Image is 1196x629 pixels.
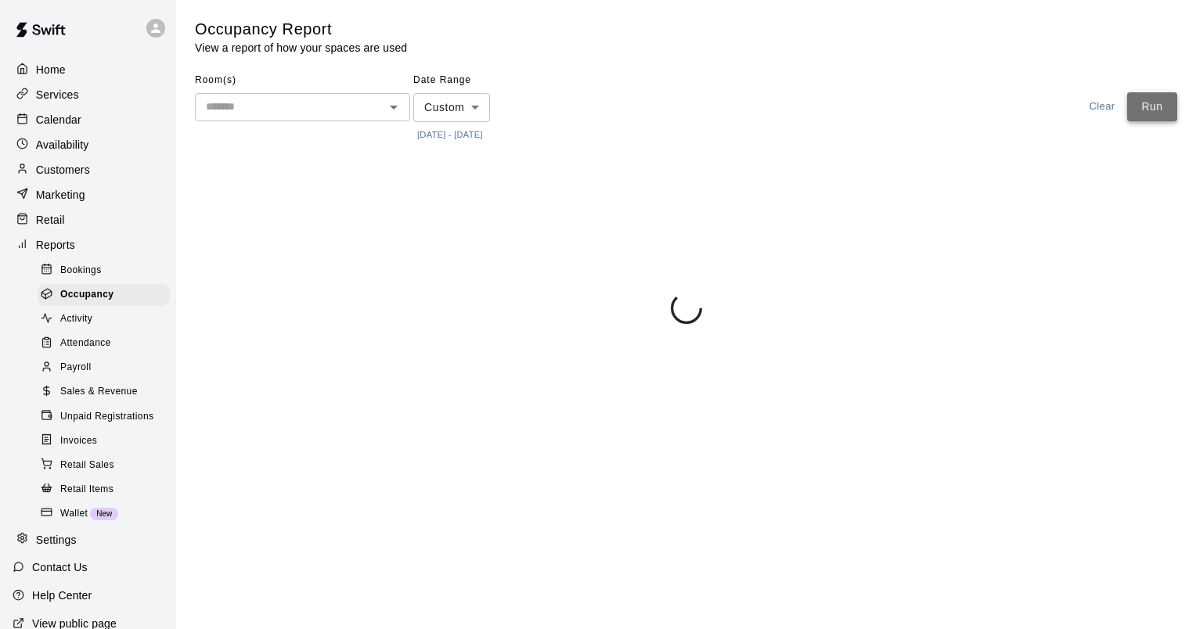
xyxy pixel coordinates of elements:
a: Invoices [38,429,176,453]
h5: Occupancy Report [195,19,407,40]
a: Calendar [13,108,164,131]
a: Occupancy [38,282,176,307]
a: Unpaid Registrations [38,404,176,429]
p: Reports [36,237,75,253]
a: Retail Sales [38,453,176,477]
div: Activity [38,308,170,330]
a: Settings [13,528,164,552]
div: Retail Sales [38,455,170,476]
p: View a report of how your spaces are used [195,40,407,56]
span: Date Range [413,68,490,93]
div: Sales & Revenue [38,381,170,403]
span: Attendance [60,336,111,351]
span: Retail Sales [60,458,114,473]
span: Unpaid Registrations [60,409,153,425]
span: Retail Items [60,482,113,498]
div: Unpaid Registrations [38,406,170,428]
a: Services [13,83,164,106]
div: Retail Items [38,479,170,501]
span: Bookings [60,263,102,279]
div: Custom [413,93,490,122]
a: Sales & Revenue [38,380,176,404]
p: Customers [36,162,90,178]
p: Help Center [32,588,92,603]
a: Retail [13,208,164,232]
a: Attendance [38,332,176,356]
p: Availability [36,137,89,153]
span: New [90,509,118,518]
p: Services [36,87,79,102]
button: Run [1127,92,1177,121]
p: Retail [36,212,65,228]
p: Contact Us [32,559,88,575]
span: Wallet [60,506,88,522]
span: Activity [60,311,92,327]
a: Retail Items [38,477,176,501]
div: WalletNew [38,503,170,525]
span: Invoices [60,433,97,449]
span: Sales & Revenue [60,384,138,400]
a: Customers [13,158,164,182]
a: Reports [13,233,164,257]
a: Marketing [13,183,164,207]
button: Open [383,96,405,118]
span: Room(s) [195,68,410,93]
span: Payroll [60,360,91,376]
div: Invoices [38,430,170,452]
div: Payroll [38,357,170,379]
a: WalletNew [38,501,176,526]
p: Home [36,62,66,77]
p: Marketing [36,187,85,203]
a: Home [13,58,164,81]
div: Occupancy [38,284,170,306]
a: Payroll [38,356,176,380]
span: Occupancy [60,287,113,303]
button: [DATE] - [DATE] [413,124,487,146]
a: Bookings [38,258,176,282]
p: Calendar [36,112,81,128]
a: Activity [38,307,176,332]
p: Settings [36,532,77,548]
div: Bookings [38,260,170,282]
button: Clear [1077,92,1127,121]
div: Attendance [38,332,170,354]
a: Availability [13,133,164,156]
